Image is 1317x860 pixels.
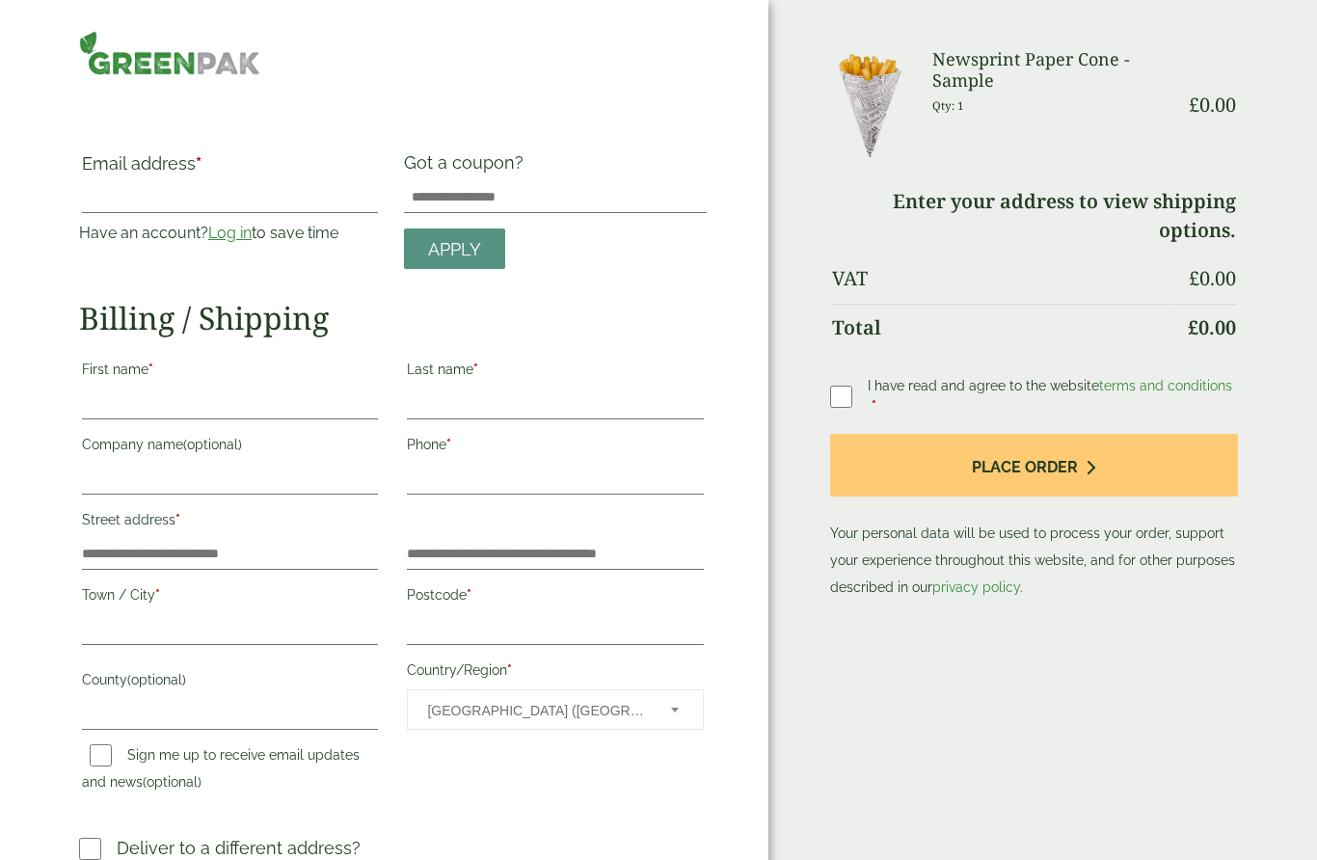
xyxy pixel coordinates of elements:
[175,512,180,527] abbr: required
[1188,314,1198,340] span: £
[428,239,481,260] span: Apply
[1189,265,1199,291] span: £
[90,744,112,766] input: Sign me up to receive email updates and news(optional)
[467,587,471,603] abbr: required
[832,178,1236,254] td: Enter your address to view shipping options.
[1189,265,1236,291] bdi: 0.00
[1099,378,1232,393] a: terms and conditions
[407,356,703,389] label: Last name
[407,689,703,730] span: Country/Region
[183,437,242,452] span: (optional)
[507,662,512,678] abbr: required
[196,153,202,174] abbr: required
[404,152,531,182] label: Got a coupon?
[208,224,252,242] a: Log in
[1189,92,1199,118] span: £
[832,255,1174,302] th: VAT
[830,434,1238,601] p: Your personal data will be used to process your order, support your experience throughout this we...
[1189,92,1236,118] bdi: 0.00
[143,774,202,790] span: (optional)
[404,228,505,270] a: Apply
[155,587,160,603] abbr: required
[82,431,378,464] label: Company name
[148,362,153,377] abbr: required
[79,31,260,75] img: GreenPak Supplies
[127,672,186,687] span: (optional)
[82,666,378,699] label: County
[82,747,360,795] label: Sign me up to receive email updates and news
[872,398,876,414] abbr: required
[830,434,1238,497] button: Place order
[832,304,1174,351] th: Total
[407,431,703,464] label: Phone
[427,690,644,731] span: United Kingdom (UK)
[82,506,378,539] label: Street address
[407,581,703,614] label: Postcode
[446,437,451,452] abbr: required
[82,155,378,182] label: Email address
[473,362,478,377] abbr: required
[932,49,1174,91] h3: Newsprint Paper Cone - Sample
[82,581,378,614] label: Town / City
[407,657,703,689] label: Country/Region
[868,378,1232,393] span: I have read and agree to the website
[932,98,964,113] small: Qty: 1
[82,356,378,389] label: First name
[932,579,1020,595] a: privacy policy
[79,222,381,245] p: Have an account? to save time
[79,300,707,336] h2: Billing / Shipping
[1188,314,1236,340] bdi: 0.00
